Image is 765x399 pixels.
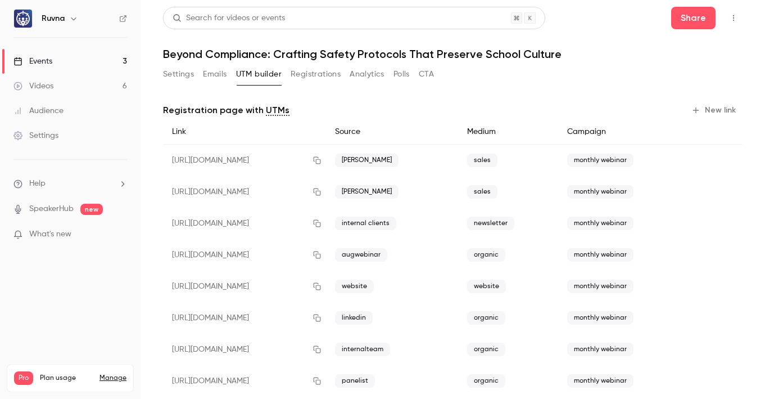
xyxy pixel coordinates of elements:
[393,65,410,83] button: Polls
[29,178,46,190] span: Help
[163,208,326,239] div: [URL][DOMAIN_NAME]
[114,230,127,240] iframe: Noticeable Trigger
[163,302,326,334] div: [URL][DOMAIN_NAME]
[40,374,93,383] span: Plan usage
[467,280,506,293] span: website
[335,280,374,293] span: website
[467,311,505,325] span: organic
[163,65,194,83] button: Settings
[419,65,434,83] button: CTA
[687,101,743,119] button: New link
[163,334,326,365] div: [URL][DOMAIN_NAME]
[13,130,58,141] div: Settings
[163,47,743,61] h1: Beyond Compliance: Crafting Safety Protocols That Preserve School Culture
[14,10,32,28] img: Ruvna
[467,217,514,230] span: newsletter
[467,154,497,167] span: sales
[567,280,633,293] span: monthly webinar
[350,65,384,83] button: Analytics
[163,239,326,271] div: [URL][DOMAIN_NAME]
[203,65,227,83] button: Emails
[467,248,505,262] span: organic
[335,154,399,167] span: [PERSON_NAME]
[567,185,633,199] span: monthly webinar
[163,119,326,145] div: Link
[567,343,633,356] span: monthly webinar
[163,365,326,397] div: [URL][DOMAIN_NAME]
[163,271,326,302] div: [URL][DOMAIN_NAME]
[163,176,326,208] div: [URL][DOMAIN_NAME]
[163,104,289,117] p: Registration page with
[567,374,633,388] span: monthly webinar
[291,65,341,83] button: Registrations
[13,105,64,116] div: Audience
[163,145,326,177] div: [URL][DOMAIN_NAME]
[567,217,633,230] span: monthly webinar
[558,119,687,145] div: Campaign
[467,343,505,356] span: organic
[335,374,375,388] span: panelist
[13,178,127,190] li: help-dropdown-opener
[467,374,505,388] span: organic
[80,204,103,215] span: new
[13,56,52,67] div: Events
[99,374,126,383] a: Manage
[335,217,396,230] span: internal clients
[173,12,285,24] div: Search for videos or events
[458,119,558,145] div: Medium
[29,203,74,215] a: SpeakerHub
[567,311,633,325] span: monthly webinar
[335,185,399,199] span: [PERSON_NAME]
[467,185,497,199] span: sales
[567,248,633,262] span: monthly webinar
[335,311,373,325] span: linkedin
[29,228,71,240] span: What's new
[13,80,53,92] div: Videos
[335,248,387,262] span: augwebinar
[14,371,33,385] span: Pro
[671,7,716,29] button: Share
[567,154,633,167] span: monthly webinar
[335,343,390,356] span: internalteam
[236,65,282,83] button: UTM builder
[266,104,289,117] a: UTMs
[326,119,458,145] div: Source
[42,13,65,24] h6: Ruvna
